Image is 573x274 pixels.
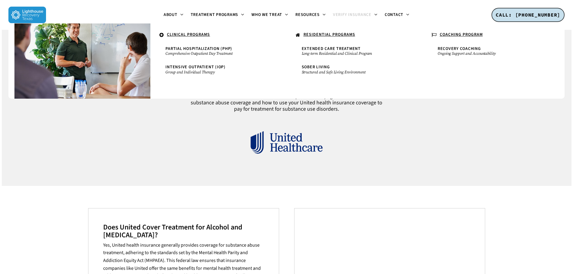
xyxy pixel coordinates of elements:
a: COACHING PROGRAM [429,29,553,41]
a: Who We Treat [248,13,292,17]
span: Extended Care Treatment [302,46,361,52]
a: . [20,29,144,40]
h6: This page will cover United’s substance abuse coverage and how to use your United health insuranc... [189,87,384,112]
a: RESIDENTIAL PROGRAMS [293,29,417,41]
a: About [160,13,187,17]
a: Treatment Programs [187,13,248,17]
span: CALL: [PHONE_NUMBER] [496,12,560,18]
a: CALL: [PHONE_NUMBER] [491,8,565,22]
small: Comprehensive Outpatient Day Treatment [165,51,271,56]
a: Sober LivingStructured and Safe Living Environment [299,62,411,77]
img: United Healthcare Logo [249,119,324,166]
u: RESIDENTIAL PROGRAMS [303,32,355,38]
span: Verify Insurance [333,12,371,18]
a: Recovery CoachingOngoing Support and Accountability [435,44,547,59]
span: Partial Hospitalization (PHP) [165,46,232,52]
small: Ongoing Support and Accountability [438,51,544,56]
a: CLINICAL PROGRAMS [156,29,280,41]
span: Sober Living [302,64,330,70]
span: Contact [385,12,403,18]
a: Resources [292,13,329,17]
span: Intensive Outpatient (IOP) [165,64,226,70]
a: Partial Hospitalization (PHP)Comprehensive Outpatient Day Treatment [162,44,274,59]
img: Lighthouse Recovery Texas [8,7,46,23]
a: Verify Insurance [329,13,381,17]
a: Intensive Outpatient (IOP)Group and Individual Therapy [162,62,274,77]
span: Recovery Coaching [438,46,481,52]
span: About [164,12,177,18]
u: CLINICAL PROGRAMS [167,32,210,38]
small: Structured and Safe Living Environment [302,70,408,75]
a: Extended Care TreatmentLong-term Residential and Clinical Program [299,44,411,59]
span: Resources [295,12,320,18]
u: COACHING PROGRAM [440,32,483,38]
small: Group and Individual Therapy [165,70,271,75]
span: Who We Treat [251,12,282,18]
span: . [23,32,25,38]
h3: Does United Cover Treatment for Alcohol and [MEDICAL_DATA]? [103,223,263,239]
a: Contact [381,13,413,17]
span: Treatment Programs [191,12,239,18]
small: Long-term Residential and Clinical Program [302,51,408,56]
